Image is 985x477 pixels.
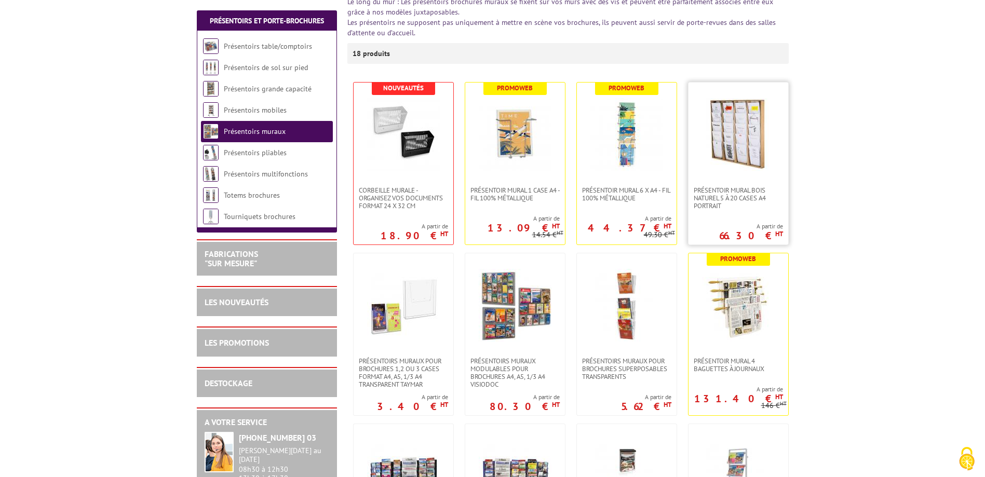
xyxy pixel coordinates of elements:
[203,38,219,54] img: Présentoirs table/comptoirs
[239,446,329,464] div: [PERSON_NAME][DATE] au [DATE]
[203,166,219,182] img: Présentoirs multifonctions
[224,212,295,221] a: Tourniquets brochures
[761,402,787,410] p: 146 €
[224,84,312,93] a: Présentoirs grande capacité
[780,400,787,407] sup: HT
[440,229,448,238] sup: HT
[465,186,565,202] a: Présentoir mural 1 case A4 - Fil 100% métallique
[205,249,258,268] a: FABRICATIONS"Sur Mesure"
[359,357,448,388] span: PRÉSENTOIRS MURAUX POUR BROCHURES 1,2 OU 3 CASES FORMAT A4, A5, 1/3 A4 TRANSPARENT TAYMAR
[719,233,783,239] p: 66.30 €
[479,269,551,342] img: Présentoirs muraux modulables pour brochures A4, A5, 1/3 A4 VISIODOC
[224,127,286,136] a: Présentoirs muraux
[203,60,219,75] img: Présentoirs de sol sur pied
[205,337,269,348] a: LES PROMOTIONS
[490,393,560,401] span: A partir de
[552,222,560,230] sup: HT
[479,98,551,171] img: Présentoir mural 1 case A4 - Fil 100% métallique
[582,357,671,380] span: PRÉSENTOIRS MURAUX POUR BROCHURES SUPERPOSABLES TRANSPARENTS
[664,222,671,230] sup: HT
[719,222,783,230] span: A partir de
[720,254,756,263] b: Promoweb
[224,63,308,72] a: Présentoirs de sol sur pied
[239,432,316,443] strong: [PHONE_NUMBER] 03
[552,400,560,409] sup: HT
[224,42,312,51] a: Présentoirs table/comptoirs
[702,98,775,171] img: Présentoir Mural Bois naturel 5 à 20 cases A4 Portrait
[205,418,329,427] h2: A votre service
[465,357,565,388] a: Présentoirs muraux modulables pour brochures A4, A5, 1/3 A4 VISIODOC
[354,186,453,210] a: Corbeille Murale - Organisez vos documents format 24 x 32 cm
[210,16,324,25] a: Présentoirs et Porte-brochures
[377,403,448,410] p: 3.40 €
[203,209,219,224] img: Tourniquets brochures
[497,84,533,92] b: Promoweb
[354,357,453,388] a: PRÉSENTOIRS MURAUX POUR BROCHURES 1,2 OU 3 CASES FORMAT A4, A5, 1/3 A4 TRANSPARENT TAYMAR
[205,297,268,307] a: LES NOUVEAUTÉS
[224,190,280,200] a: Totems brochures
[694,186,783,210] span: Présentoir Mural Bois naturel 5 à 20 cases A4 Portrait
[381,222,448,230] span: A partir de
[353,43,392,64] p: 18 produits
[664,400,671,409] sup: HT
[203,187,219,203] img: Totems brochures
[590,98,663,171] img: Présentoir mural 6 x A4 - Fil 100% métallique
[203,102,219,118] img: Présentoirs mobiles
[367,98,440,171] img: Corbeille Murale - Organisez vos documents format 24 x 32 cm
[577,214,671,223] span: A partir de
[383,84,424,92] b: Nouveautés
[203,145,219,160] img: Présentoirs pliables
[470,186,560,202] span: Présentoir mural 1 case A4 - Fil 100% métallique
[689,186,788,210] a: Présentoir Mural Bois naturel 5 à 20 cases A4 Portrait
[359,186,448,210] span: Corbeille Murale - Organisez vos documents format 24 x 32 cm
[644,231,675,239] p: 49.30 €
[490,403,560,410] p: 80.30 €
[440,400,448,409] sup: HT
[694,396,783,402] p: 131.40 €
[689,385,783,393] span: A partir de
[381,233,448,239] p: 18.90 €
[689,357,788,373] a: Présentoir mural 4 baguettes à journaux
[588,225,671,231] p: 44.37 €
[224,105,287,115] a: Présentoirs mobiles
[702,269,775,342] img: Présentoir mural 4 baguettes à journaux
[203,124,219,139] img: Présentoirs muraux
[775,392,783,401] sup: HT
[949,442,985,477] button: Cookies (fenêtre modale)
[668,229,675,236] sup: HT
[590,269,663,342] img: PRÉSENTOIRS MURAUX POUR BROCHURES SUPERPOSABLES TRANSPARENTS
[621,393,671,401] span: A partir de
[224,169,308,179] a: Présentoirs multifonctions
[205,378,252,388] a: DESTOCKAGE
[347,18,776,37] font: Les présentoirs ne supposent pas uniquement à mettre en scène vos brochures, ils peuvent aussi se...
[775,229,783,238] sup: HT
[532,231,563,239] p: 14.54 €
[954,446,980,472] img: Cookies (fenêtre modale)
[621,403,671,410] p: 5.62 €
[205,432,234,472] img: widget-service.jpg
[377,393,448,401] span: A partir de
[577,357,677,380] a: PRÉSENTOIRS MURAUX POUR BROCHURES SUPERPOSABLES TRANSPARENTS
[203,81,219,97] img: Présentoirs grande capacité
[367,269,440,342] img: PRÉSENTOIRS MURAUX POUR BROCHURES 1,2 OU 3 CASES FORMAT A4, A5, 1/3 A4 TRANSPARENT TAYMAR
[488,225,560,231] p: 13.09 €
[609,84,644,92] b: Promoweb
[224,148,287,157] a: Présentoirs pliables
[582,186,671,202] span: Présentoir mural 6 x A4 - Fil 100% métallique
[465,214,560,223] span: A partir de
[577,186,677,202] a: Présentoir mural 6 x A4 - Fil 100% métallique
[557,229,563,236] sup: HT
[694,357,783,373] span: Présentoir mural 4 baguettes à journaux
[470,357,560,388] span: Présentoirs muraux modulables pour brochures A4, A5, 1/3 A4 VISIODOC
